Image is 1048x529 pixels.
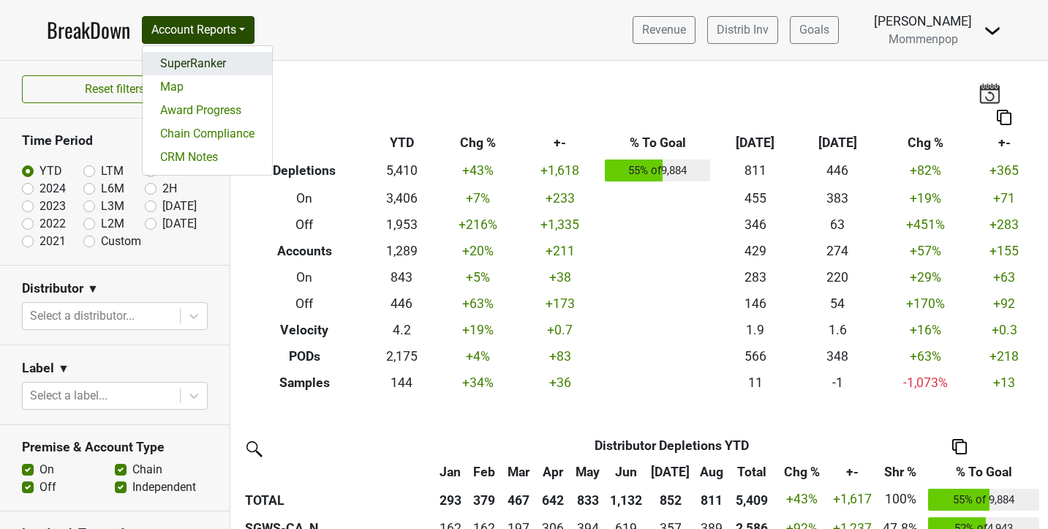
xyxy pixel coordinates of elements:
th: Jun: activate to sort column ascending [606,459,646,485]
td: 1.6 [796,317,879,343]
th: 467 [502,485,536,514]
img: Dropdown Menu [984,22,1001,40]
th: Jul: activate to sort column ascending [646,459,695,485]
td: +1,335 [519,211,601,238]
span: +1,617 [833,492,872,506]
th: Depletions [241,157,367,186]
label: 2023 [39,198,66,215]
th: YTD [367,130,437,157]
label: L6M [101,180,124,198]
th: Feb: activate to sort column ascending [467,459,502,485]
th: Velocity [241,317,367,343]
th: Accounts [241,238,367,264]
th: PODs [241,343,367,369]
label: [DATE] [162,198,197,215]
button: Reset filters [22,75,208,103]
label: [DATE] [162,215,197,233]
th: +-: activate to sort column ascending [828,459,876,485]
td: +38 [519,264,601,290]
th: On [241,185,367,211]
h3: Time Period [22,133,208,149]
a: Map [143,75,272,99]
label: LTM [101,162,124,180]
td: +29 % [879,264,972,290]
div: Account Reports [142,45,273,176]
td: 220 [796,264,879,290]
td: 811 [714,157,796,186]
span: ▼ [58,360,69,378]
label: Off [39,479,56,496]
th: Apr: activate to sort column ascending [536,459,570,485]
td: +365 [972,157,1037,186]
th: Aug: activate to sort column ascending [695,459,729,485]
th: &nbsp;: activate to sort column ascending [241,459,433,485]
td: +218 [972,343,1037,369]
td: +63 % [879,343,972,369]
a: Revenue [633,16,695,44]
div: [PERSON_NAME] [874,12,972,31]
a: Chain Compliance [143,122,272,146]
td: +71 [972,185,1037,211]
th: Chg %: activate to sort column ascending [775,459,828,485]
td: -1,073 % [879,369,972,396]
th: 1,132 [606,485,646,514]
a: BreakDown [47,15,130,45]
label: Independent [132,479,196,496]
h3: Distributor [22,281,83,296]
h3: Premise & Account Type [22,440,208,455]
td: 455 [714,185,796,211]
img: Copy to clipboard [952,439,967,454]
td: +19 % [879,185,972,211]
td: 1.9 [714,317,796,343]
span: Mommenpop [889,32,958,46]
label: 2024 [39,180,66,198]
td: +63 % [437,290,519,317]
td: 429 [714,238,796,264]
th: May: activate to sort column ascending [570,459,606,485]
td: 348 [796,343,879,369]
label: Custom [101,233,141,250]
td: +63 [972,264,1037,290]
th: Off [241,290,367,317]
td: +155 [972,238,1037,264]
td: 274 [796,238,879,264]
th: +- [972,130,1037,157]
td: 383 [796,185,879,211]
a: CRM Notes [143,146,272,169]
label: L3M [101,198,124,215]
span: ▼ [87,280,99,298]
label: On [39,461,54,479]
th: On [241,264,367,290]
label: 2021 [39,233,66,250]
td: 5,410 [367,157,437,186]
td: 566 [714,343,796,369]
td: 146 [714,290,796,317]
label: YTD [39,162,62,180]
td: +451 % [879,211,972,238]
th: Mar: activate to sort column ascending [502,459,536,485]
label: 2H [162,180,177,198]
td: 1,953 [367,211,437,238]
td: +233 [519,185,601,211]
td: +173 [519,290,601,317]
td: +20 % [437,238,519,264]
td: +13 [972,369,1037,396]
td: 843 [367,264,437,290]
td: +5 % [437,264,519,290]
th: Total: activate to sort column ascending [729,459,775,485]
th: 642 [536,485,570,514]
th: Shr %: activate to sort column ascending [876,459,924,485]
th: TOTAL [241,485,433,514]
h3: Label [22,361,54,376]
th: Chg % [437,130,519,157]
td: +57 % [879,238,972,264]
td: 346 [714,211,796,238]
a: Award Progress [143,99,272,122]
td: 3,406 [367,185,437,211]
td: +82 % [879,157,972,186]
th: [DATE] [796,130,879,157]
th: 833 [570,485,606,514]
th: 852 [646,485,695,514]
td: +170 % [879,290,972,317]
td: 446 [367,290,437,317]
